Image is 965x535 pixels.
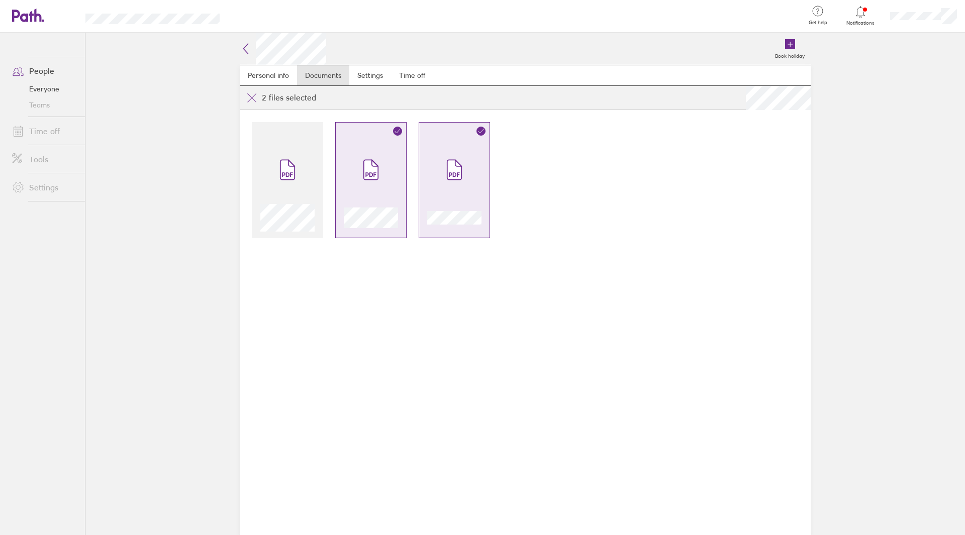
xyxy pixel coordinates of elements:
[844,5,877,26] a: Notifications
[802,20,834,26] span: Get help
[349,65,391,85] a: Settings
[4,81,85,97] a: Everyone
[4,149,85,169] a: Tools
[4,121,85,141] a: Time off
[769,50,811,59] label: Book holiday
[769,33,811,65] a: Book holiday
[391,65,433,85] a: Time off
[297,65,349,85] a: Documents
[262,90,316,106] span: 2 files selected
[240,65,297,85] a: Personal info
[240,86,322,110] button: 2 files selected
[4,97,85,113] a: Teams
[844,20,877,26] span: Notifications
[4,61,85,81] a: People
[4,177,85,197] a: Settings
